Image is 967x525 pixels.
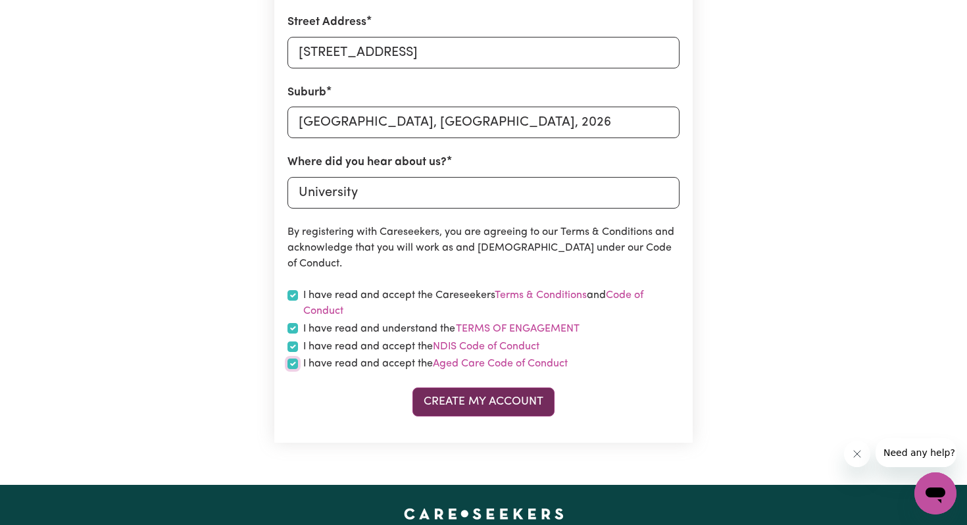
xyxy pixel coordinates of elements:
[287,224,680,272] p: By registering with Careseekers, you are agreeing to our Terms & Conditions and acknowledge that ...
[287,14,366,31] label: Street Address
[844,441,870,467] iframe: Close message
[287,107,680,138] input: e.g. North Bondi, New South Wales
[303,339,539,355] label: I have read and accept the
[495,290,587,301] a: Terms & Conditions
[287,177,680,209] input: e.g. Google, word of mouth etc.
[876,438,956,467] iframe: Message from company
[303,290,643,316] a: Code of Conduct
[455,320,580,337] button: I have read and understand the
[287,154,447,171] label: Where did you hear about us?
[404,509,564,519] a: Careseekers home page
[303,287,680,319] label: I have read and accept the Careseekers and
[433,359,568,369] a: Aged Care Code of Conduct
[287,84,326,101] label: Suburb
[287,37,680,68] input: e.g. 221B Victoria St
[433,341,539,352] a: NDIS Code of Conduct
[303,356,568,372] label: I have read and accept the
[914,472,956,514] iframe: Button to launch messaging window
[412,387,555,416] button: Create My Account
[303,320,580,337] label: I have read and understand the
